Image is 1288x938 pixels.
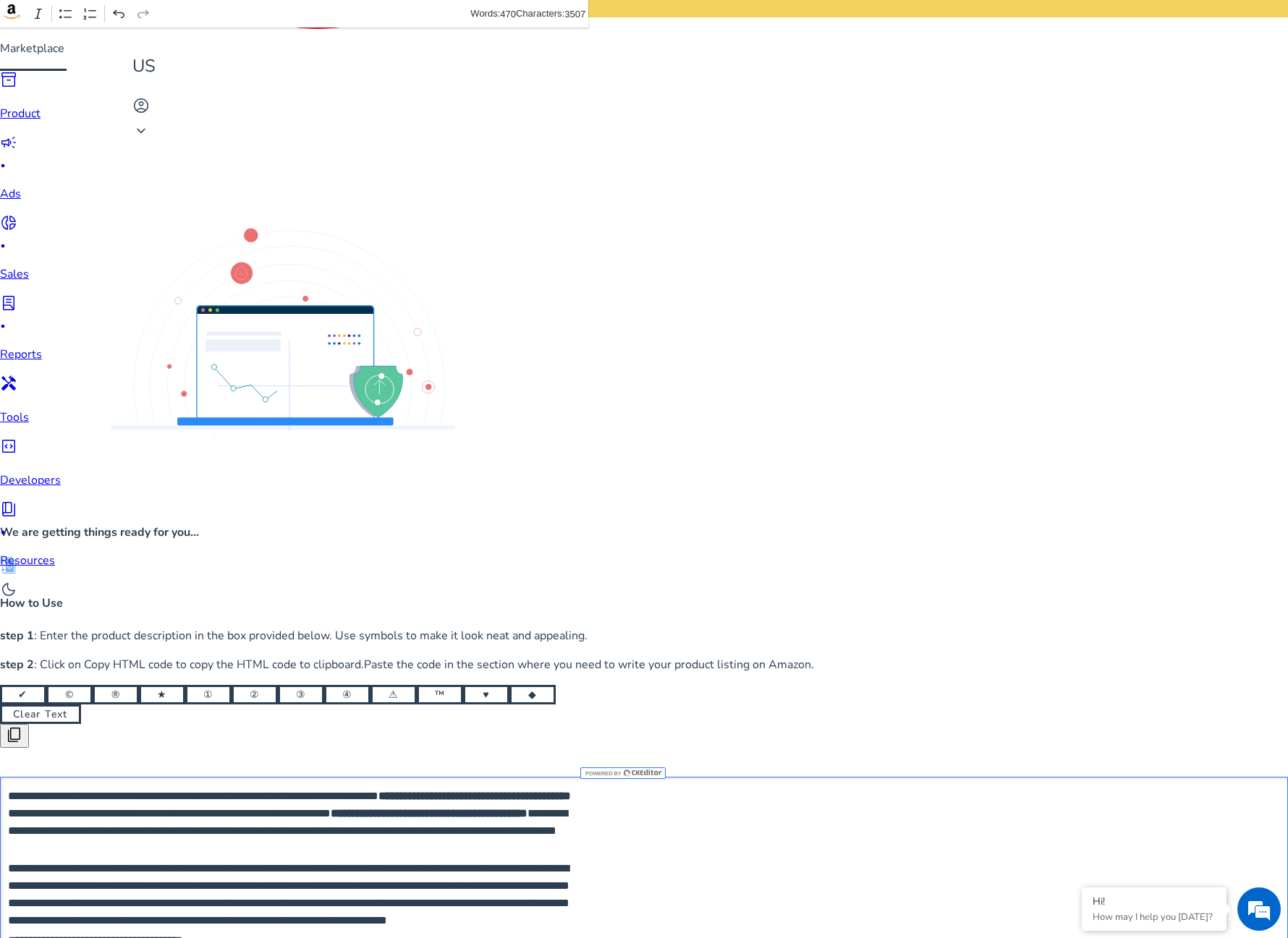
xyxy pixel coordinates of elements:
[132,97,150,114] span: account_circle
[324,685,370,704] button: ④
[232,685,278,704] button: ②
[528,687,537,702] span: ◆
[46,685,93,704] button: ©
[132,122,150,140] span: keyboard_arrow_down
[564,8,585,19] label: 3507
[132,54,503,79] p: US
[417,685,463,704] button: ™
[250,687,260,702] span: ②
[139,685,185,704] button: ★
[185,685,232,704] button: ①
[463,685,509,704] button: ♥
[203,687,213,702] span: ①
[509,685,556,704] button: ◆
[470,5,585,23] div: Words: Characters:
[342,687,352,702] span: ④
[1093,911,1216,924] p: How may I help you today?
[278,685,324,704] button: ③
[65,687,74,702] span: ©
[296,687,306,702] span: ③
[93,685,139,704] button: ®
[157,687,167,702] span: ★
[370,685,417,704] button: ⚠
[1093,895,1216,908] div: Hi!
[435,687,445,702] span: ™
[500,8,516,19] label: 470
[584,770,621,777] span: Powered by
[483,687,490,702] span: ♥
[389,687,399,702] span: ⚠
[111,687,120,702] span: ®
